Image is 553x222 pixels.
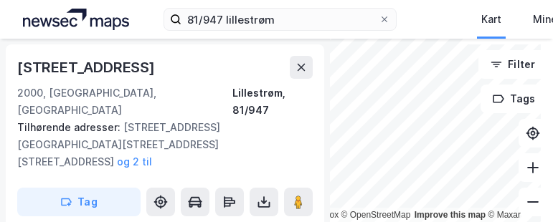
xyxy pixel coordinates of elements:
img: logo.a4113a55bc3d86da70a041830d287a7e.svg [23,9,129,30]
a: OpenStreetMap [341,210,411,220]
a: Improve this map [415,210,486,220]
div: Lillestrøm, 81/947 [232,85,313,119]
iframe: Chat Widget [481,153,553,222]
div: Kart [481,11,501,28]
button: Filter [478,50,547,79]
div: Kontrollprogram for chat [481,153,553,222]
button: Tags [481,85,547,113]
input: Søk på adresse, matrikkel, gårdeiere, leietakere eller personer [181,9,379,30]
button: Tag [17,188,141,216]
div: [STREET_ADDRESS] [17,56,158,79]
div: 2000, [GEOGRAPHIC_DATA], [GEOGRAPHIC_DATA] [17,85,232,119]
span: Tilhørende adresser: [17,121,123,133]
div: [STREET_ADDRESS][GEOGRAPHIC_DATA][STREET_ADDRESS][STREET_ADDRESS] [17,119,301,170]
